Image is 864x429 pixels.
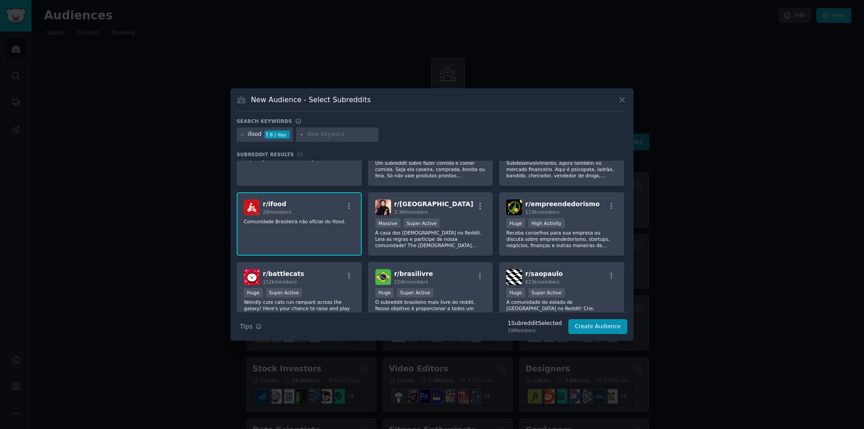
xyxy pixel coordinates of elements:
[244,288,263,298] div: Huge
[506,218,525,228] div: Huge
[237,118,292,124] h3: Search keywords
[375,199,391,215] img: brasil
[263,279,297,284] span: 152k members
[375,269,391,285] img: brasilivre
[248,131,261,139] div: ifood
[506,269,522,285] img: saopaulo
[237,151,294,158] span: Subreddit Results
[394,270,433,277] span: r/ brasilivre
[375,218,400,228] div: Massive
[297,152,303,157] span: 20
[508,327,562,334] div: 28 Members
[375,288,394,298] div: Huge
[506,288,525,298] div: Huge
[394,209,428,215] span: 3.3M members
[525,270,562,277] span: r/ saopaulo
[244,299,355,318] p: Weirdly cute cats run rampant across the galaxy! Here's your chance to raise and play with them f...
[263,209,291,215] span: 28 members
[394,279,428,284] span: 224k members
[263,270,304,277] span: r/ battlecats
[237,319,265,334] button: Tips
[508,320,562,328] div: 1 Subreddit Selected
[375,299,486,318] p: O subreddit brasileiro mais livre do reddit. Nosso objetivo é proporcionar a todos um espaço aber...
[506,199,522,215] img: empreendedorismo
[404,218,440,228] div: Super Active
[528,218,565,228] div: High Activity
[266,288,302,298] div: Super Active
[251,95,371,104] h3: New Audience - Select Subreddits
[244,199,260,215] img: ifood
[375,160,486,179] p: Um subreddit sobre fazer comida e comer comida. Seja ela caseira, comprada, bonita ou feia. Só nã...
[244,218,355,225] p: Comunidade Brasileira não oficial do ifood.
[525,209,559,215] span: 119k members
[240,322,252,331] span: Tips
[394,200,473,208] span: r/ [GEOGRAPHIC_DATA]
[307,131,375,139] input: New Keyword
[506,230,617,248] p: Receba conselhos para sua empresa ou discuta sobre empreendedorismo, startups, negócios, finanças...
[263,200,286,208] span: r/ ifood
[265,131,290,139] div: 7.8 / day
[375,230,486,248] p: A casa dos [DEMOGRAPHIC_DATA] no Reddit. Leia as regras e participe de nossa comunidade! The [DEM...
[528,288,565,298] div: Super Active
[244,269,260,285] img: battlecats
[525,200,599,208] span: r/ empreendedorismo
[525,279,559,284] span: 623k members
[506,160,617,179] p: Subdesenvolvimento, agora também no mercado financeiro. Aqui é psicopata, ladrão, bandido, cheira...
[568,319,628,334] button: Create Audience
[397,288,433,298] div: Super Active
[506,299,617,318] p: A comunidade do estado de [GEOGRAPHIC_DATA] no Reddit! Crie, compartilhe, promova ou discuta sobr...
